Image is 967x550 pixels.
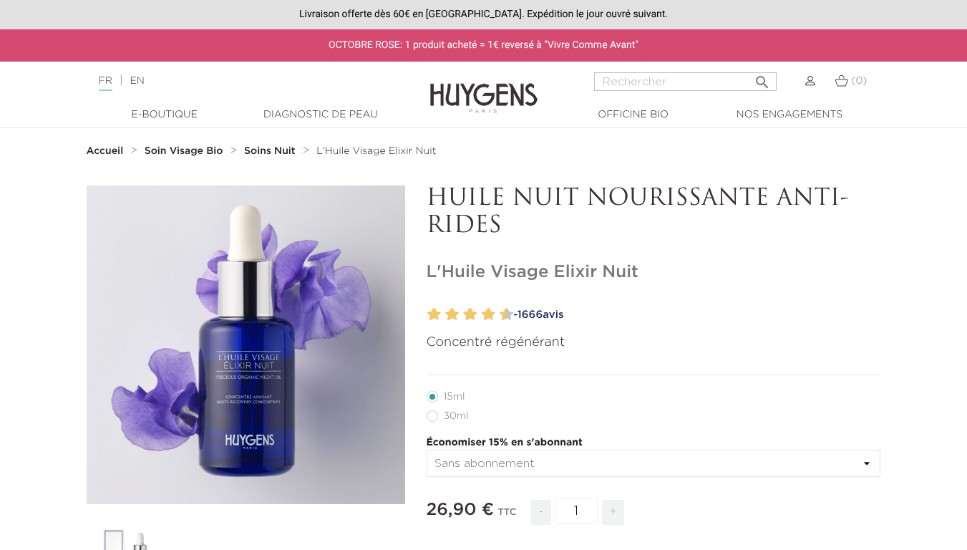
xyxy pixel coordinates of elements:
span: L'Huile Visage Elixir Nuit [316,146,436,156]
label: 1 [424,304,429,325]
button:  [749,68,775,87]
label: 4 [448,304,459,325]
strong: Accueil [87,146,124,156]
span: (0) [851,76,867,86]
a: L'Huile Visage Elixir Nuit [316,145,436,157]
span: 1666 [517,309,543,320]
label: 3 [442,304,447,325]
label: 7 [478,304,483,325]
label: 6 [467,304,477,325]
a: EN [130,76,144,86]
span: - [531,500,551,525]
div: TTC [497,497,516,536]
a: FR [99,76,112,91]
strong: Soin Visage Bio [145,146,223,156]
a: Soin Visage Bio [145,145,227,157]
p: HUILE NUIT NOURISSANTE ANTI-RIDES [427,185,881,241]
a: Officine Bio [562,107,705,122]
a: Accueil [87,145,127,157]
img: Huygens [430,60,538,115]
div: | [92,72,392,90]
label: 30ml [427,410,486,422]
label: 10 [502,304,513,325]
label: 15ml [427,391,482,402]
p: Concentré régénérant [427,333,881,352]
label: 9 [497,304,502,325]
input: Quantité [555,498,598,524]
label: 2 [430,304,441,325]
strong: Soins Nuit [244,146,296,156]
p: Économiser 15% en s'abonnant [427,435,881,450]
a: E-Boutique [93,107,236,122]
h1: L'Huile Visage Elixir Nuit [427,262,881,283]
a: -1666avis [509,304,881,326]
span: + [602,500,625,525]
a: Nos engagements [718,107,861,122]
a: Soins Nuit [244,145,298,157]
input: Rechercher [594,72,777,91]
label: 5 [460,304,465,325]
label: 8 [485,304,495,325]
i:  [754,69,771,87]
span: 26,90 € [427,501,495,518]
a: Diagnostic de peau [249,107,392,122]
